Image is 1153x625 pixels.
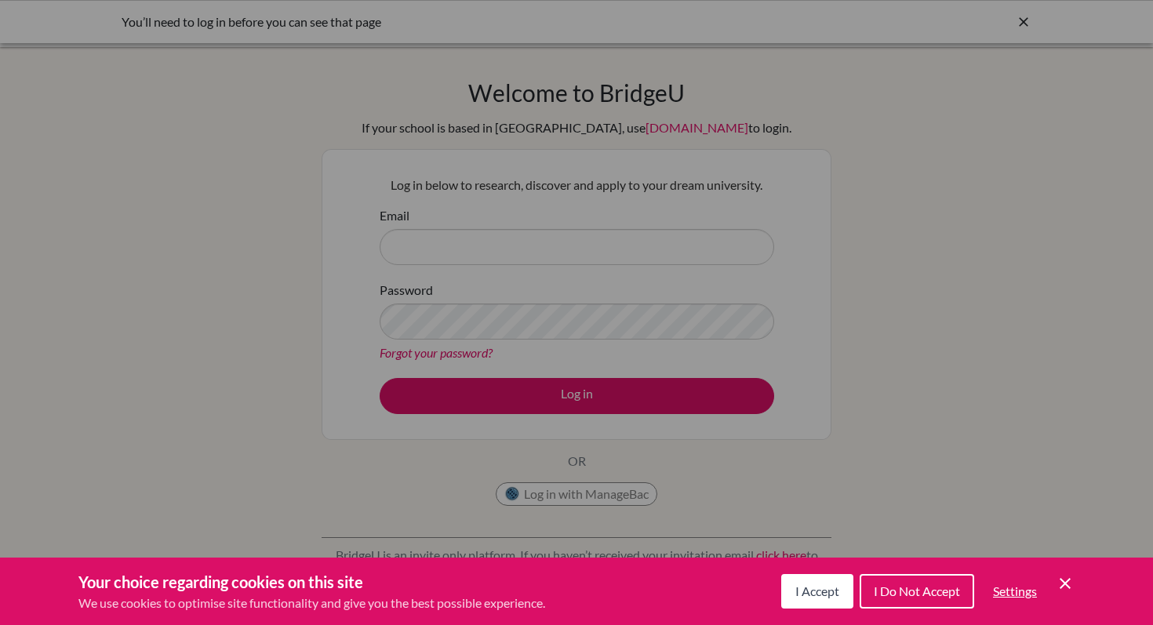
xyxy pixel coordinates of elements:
span: I Do Not Accept [874,583,960,598]
h3: Your choice regarding cookies on this site [78,570,545,594]
button: Settings [980,576,1049,607]
button: I Do Not Accept [860,574,974,609]
button: Save and close [1056,574,1075,593]
span: Settings [993,583,1037,598]
button: I Accept [781,574,853,609]
p: We use cookies to optimise site functionality and give you the best possible experience. [78,594,545,612]
span: I Accept [795,583,839,598]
